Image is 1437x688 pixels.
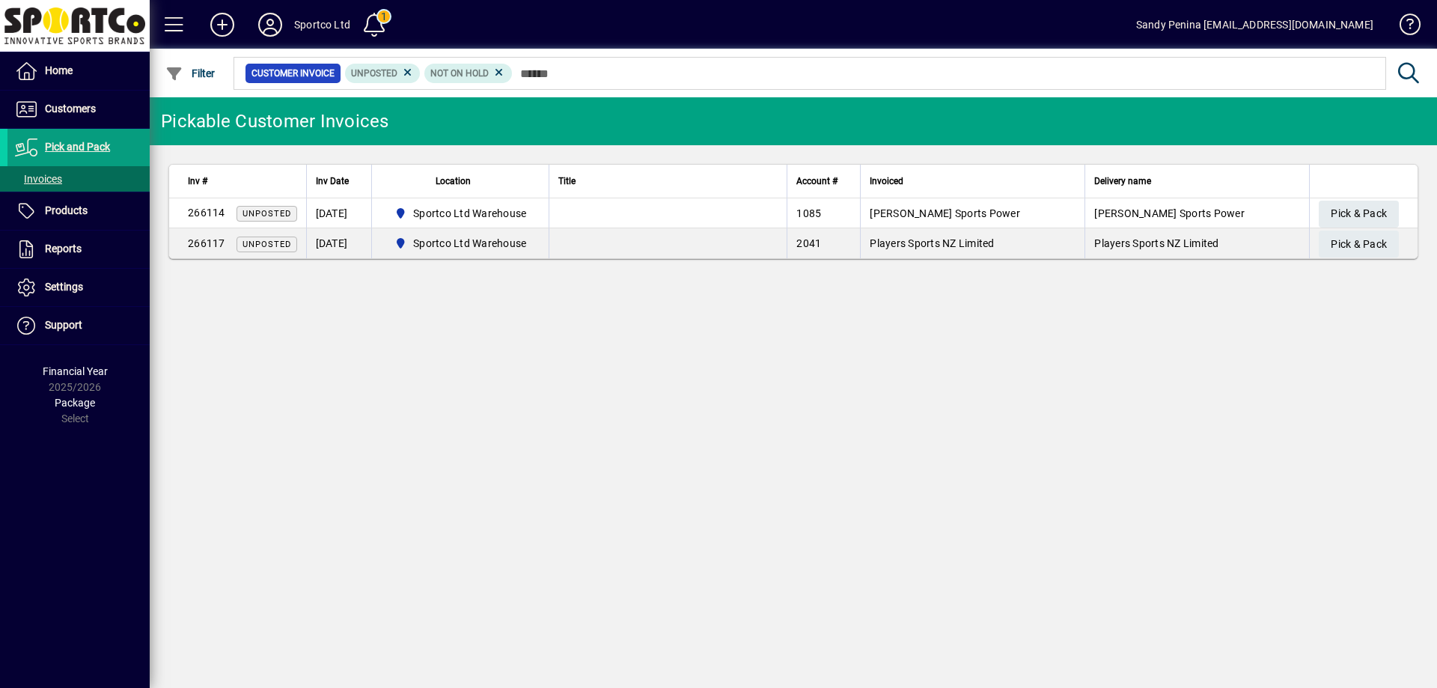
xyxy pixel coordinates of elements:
[1136,13,1373,37] div: Sandy Penina [EMAIL_ADDRESS][DOMAIN_NAME]
[45,64,73,76] span: Home
[55,397,95,409] span: Package
[351,68,397,79] span: Unposted
[345,64,421,83] mat-chip: Customer Invoice Status: Unposted
[15,173,62,185] span: Invoices
[45,141,110,153] span: Pick and Pack
[388,204,533,222] span: Sportco Ltd Warehouse
[246,11,294,38] button: Profile
[1331,201,1387,226] span: Pick & Pack
[1388,3,1418,52] a: Knowledge Base
[7,269,150,306] a: Settings
[7,52,150,90] a: Home
[1094,237,1218,249] span: Players Sports NZ Limited
[188,173,207,189] span: Inv #
[45,243,82,255] span: Reports
[558,173,778,189] div: Title
[7,91,150,128] a: Customers
[45,204,88,216] span: Products
[558,173,576,189] span: Title
[242,209,291,219] span: Unposted
[316,173,362,189] div: Inv Date
[188,173,297,189] div: Inv #
[1094,173,1300,189] div: Delivery name
[381,173,540,189] div: Location
[870,173,903,189] span: Invoiced
[413,236,526,251] span: Sportco Ltd Warehouse
[161,109,389,133] div: Pickable Customer Invoices
[162,60,219,87] button: Filter
[316,173,349,189] span: Inv Date
[242,240,291,249] span: Unposted
[294,13,350,37] div: Sportco Ltd
[45,319,82,331] span: Support
[188,237,225,249] span: 266117
[7,192,150,230] a: Products
[870,173,1076,189] div: Invoiced
[870,237,994,249] span: Players Sports NZ Limited
[436,173,471,189] span: Location
[430,68,489,79] span: Not On Hold
[188,207,225,219] span: 266114
[306,198,371,228] td: [DATE]
[7,307,150,344] a: Support
[796,207,821,219] span: 1085
[1094,173,1151,189] span: Delivery name
[45,281,83,293] span: Settings
[7,166,150,192] a: Invoices
[251,66,335,81] span: Customer Invoice
[870,207,1020,219] span: [PERSON_NAME] Sports Power
[388,234,533,252] span: Sportco Ltd Warehouse
[43,365,108,377] span: Financial Year
[45,103,96,115] span: Customers
[796,173,838,189] span: Account #
[7,231,150,268] a: Reports
[1331,232,1387,257] span: Pick & Pack
[198,11,246,38] button: Add
[796,237,821,249] span: 2041
[165,67,216,79] span: Filter
[306,228,371,258] td: [DATE]
[1094,207,1245,219] span: [PERSON_NAME] Sports Power
[1319,201,1399,228] button: Pick & Pack
[796,173,851,189] div: Account #
[413,206,526,221] span: Sportco Ltd Warehouse
[1319,231,1399,258] button: Pick & Pack
[424,64,512,83] mat-chip: Hold Status: Not On Hold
